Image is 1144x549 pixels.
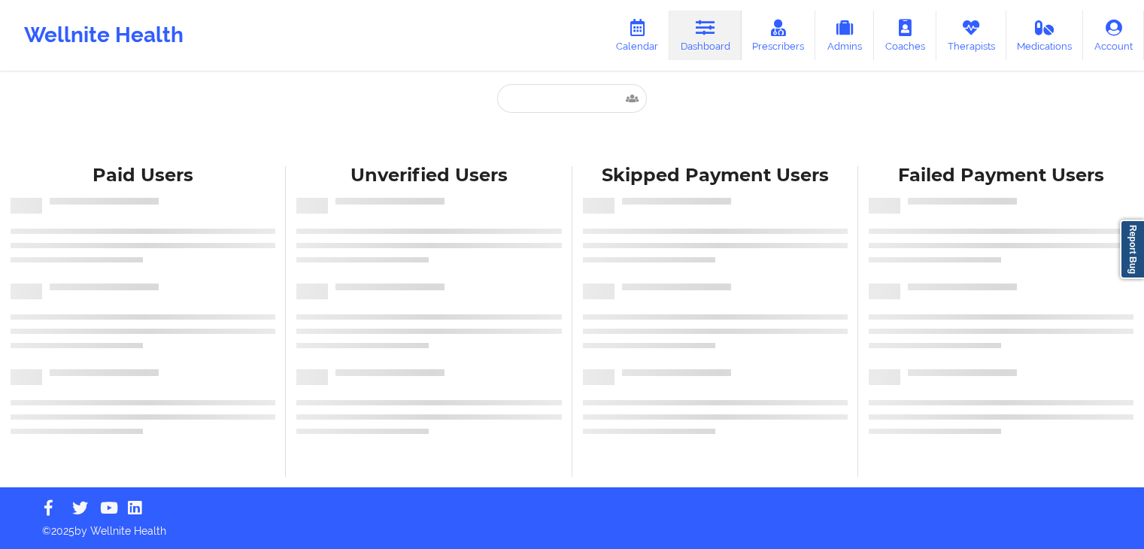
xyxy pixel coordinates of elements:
[669,11,742,60] a: Dashboard
[815,11,874,60] a: Admins
[1120,220,1144,279] a: Report Bug
[874,11,936,60] a: Coaches
[583,164,848,187] div: Skipped Payment Users
[11,164,275,187] div: Paid Users
[605,11,669,60] a: Calendar
[869,164,1133,187] div: Failed Payment Users
[1083,11,1144,60] a: Account
[296,164,561,187] div: Unverified Users
[936,11,1006,60] a: Therapists
[32,513,1112,538] p: © 2025 by Wellnite Health
[742,11,816,60] a: Prescribers
[1006,11,1084,60] a: Medications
